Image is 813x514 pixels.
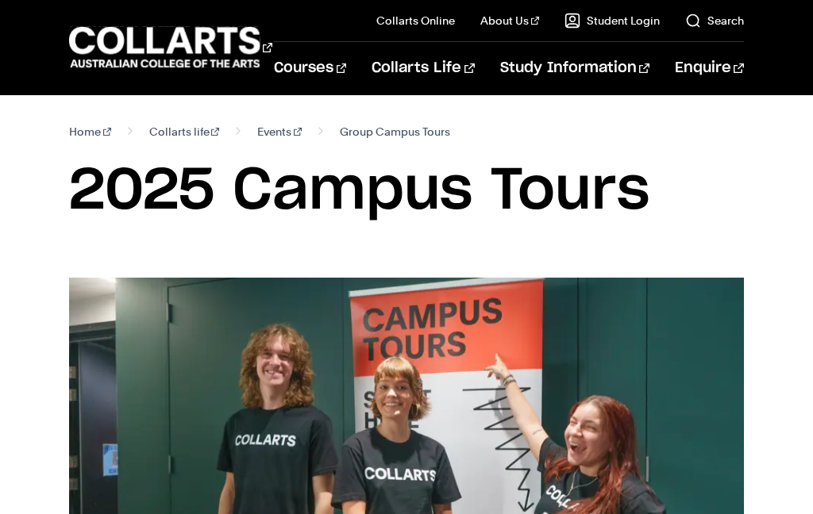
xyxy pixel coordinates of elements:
[675,42,744,94] a: Enquire
[149,121,220,143] a: Collarts life
[69,121,111,143] a: Home
[69,155,744,227] h1: 2025 Campus Tours
[340,121,450,143] span: Group Campus Tours
[372,42,474,94] a: Collarts Life
[480,13,539,29] a: About Us
[257,121,302,143] a: Events
[69,25,234,70] div: Go to homepage
[376,13,455,29] a: Collarts Online
[274,42,346,94] a: Courses
[564,13,660,29] a: Student Login
[685,13,744,29] a: Search
[500,42,649,94] a: Study Information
